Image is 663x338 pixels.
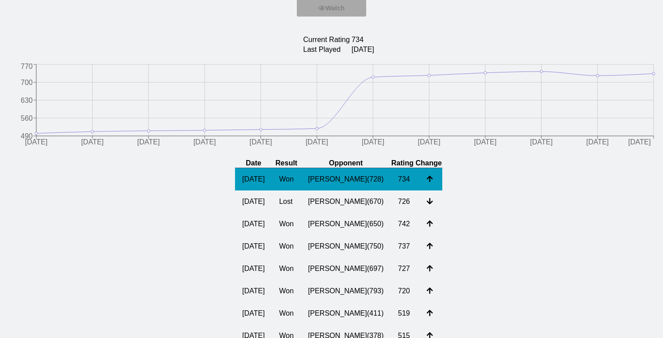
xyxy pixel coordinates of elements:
[303,45,350,54] td: Last Played
[272,213,301,235] td: Won
[391,159,442,168] th: Rating Change
[235,258,272,280] td: [DATE]
[272,159,301,168] th: Result
[301,302,391,325] td: [PERSON_NAME] ( 411 )
[391,302,419,325] td: 519
[391,258,419,280] td: 727
[249,139,272,146] tspan: [DATE]
[272,235,301,258] td: Won
[301,235,391,258] td: [PERSON_NAME] ( 750 )
[362,139,384,146] tspan: [DATE]
[235,190,272,213] td: [DATE]
[235,235,272,258] td: [DATE]
[25,139,47,146] tspan: [DATE]
[391,280,419,302] td: 720
[391,235,419,258] td: 737
[21,97,33,104] tspan: 630
[391,213,419,235] td: 742
[303,35,350,44] td: Current Rating
[235,168,272,191] td: [DATE]
[235,159,272,168] th: Date
[193,139,216,146] tspan: [DATE]
[418,139,440,146] tspan: [DATE]
[628,139,650,146] tspan: [DATE]
[306,139,328,146] tspan: [DATE]
[301,159,391,168] th: Opponent
[272,258,301,280] td: Won
[21,114,33,122] tspan: 560
[474,139,496,146] tspan: [DATE]
[351,45,374,54] td: [DATE]
[530,139,552,146] tspan: [DATE]
[272,302,301,325] td: Won
[81,139,103,146] tspan: [DATE]
[235,302,272,325] td: [DATE]
[21,63,33,71] tspan: 770
[586,139,608,146] tspan: [DATE]
[235,213,272,235] td: [DATE]
[272,168,301,191] td: Won
[272,190,301,213] td: Lost
[301,280,391,302] td: [PERSON_NAME] ( 793 )
[137,139,160,146] tspan: [DATE]
[391,190,419,213] td: 726
[272,280,301,302] td: Won
[301,168,391,191] td: [PERSON_NAME] ( 728 )
[391,168,419,191] td: 734
[301,213,391,235] td: [PERSON_NAME] ( 650 )
[235,280,272,302] td: [DATE]
[21,79,33,86] tspan: 700
[301,190,391,213] td: [PERSON_NAME] ( 670 )
[351,35,374,44] td: 734
[21,132,33,140] tspan: 490
[301,258,391,280] td: [PERSON_NAME] ( 697 )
